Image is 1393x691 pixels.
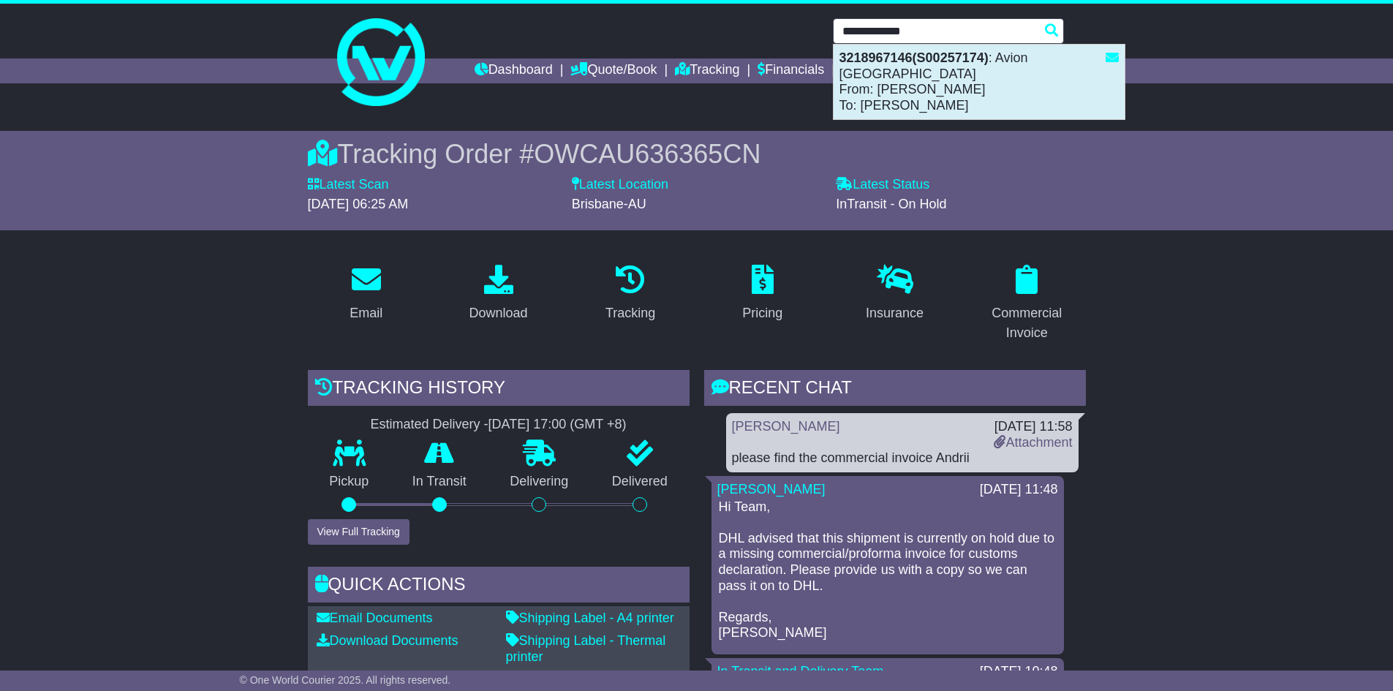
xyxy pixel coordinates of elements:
[994,419,1072,435] div: [DATE] 11:58
[350,303,382,323] div: Email
[856,260,933,328] a: Insurance
[308,138,1086,170] div: Tracking Order #
[978,303,1076,343] div: Commercial Invoice
[317,611,433,625] a: Email Documents
[459,260,537,328] a: Download
[605,303,655,323] div: Tracking
[968,260,1086,348] a: Commercial Invoice
[717,482,826,496] a: [PERSON_NAME]
[590,474,690,490] p: Delivered
[308,567,690,606] div: Quick Actions
[308,370,690,409] div: Tracking history
[308,177,389,193] label: Latest Scan
[534,139,760,169] span: OWCAU636365CN
[572,177,668,193] label: Latest Location
[469,303,527,323] div: Download
[980,664,1058,680] div: [DATE] 10:48
[732,450,1073,467] div: please find the commercial invoice Andrii
[308,417,690,433] div: Estimated Delivery -
[733,260,792,328] a: Pricing
[308,197,409,211] span: [DATE] 06:25 AM
[839,50,989,65] strong: 3218967146(S00257174)
[675,58,739,83] a: Tracking
[308,474,391,490] p: Pickup
[866,303,924,323] div: Insurance
[704,370,1086,409] div: RECENT CHAT
[488,474,591,490] p: Delivering
[980,482,1058,498] div: [DATE] 11:48
[572,197,646,211] span: Brisbane-AU
[836,177,929,193] label: Latest Status
[506,633,666,664] a: Shipping Label - Thermal printer
[390,474,488,490] p: In Transit
[719,499,1057,641] p: Hi Team, DHL advised that this shipment is currently on hold due to a missing commercial/proforma...
[240,674,451,686] span: © One World Courier 2025. All rights reserved.
[596,260,665,328] a: Tracking
[317,633,458,648] a: Download Documents
[834,45,1125,119] div: : Avion [GEOGRAPHIC_DATA] From: [PERSON_NAME] To: [PERSON_NAME]
[308,519,409,545] button: View Full Tracking
[475,58,553,83] a: Dashboard
[732,419,840,434] a: [PERSON_NAME]
[570,58,657,83] a: Quote/Book
[340,260,392,328] a: Email
[836,197,946,211] span: InTransit - On Hold
[994,435,1072,450] a: Attachment
[506,611,674,625] a: Shipping Label - A4 printer
[488,417,627,433] div: [DATE] 17:00 (GMT +8)
[717,664,884,679] a: In Transit and Delivery Team
[758,58,824,83] a: Financials
[742,303,782,323] div: Pricing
